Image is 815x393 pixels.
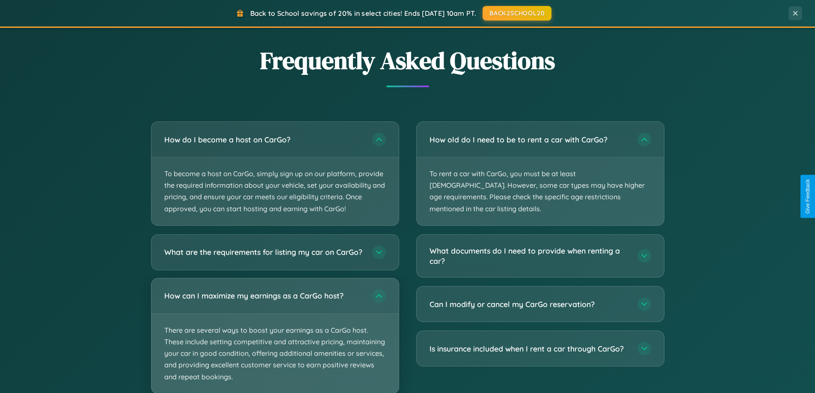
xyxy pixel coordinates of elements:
span: Back to School savings of 20% in select cities! Ends [DATE] 10am PT. [250,9,476,18]
h3: What documents do I need to provide when renting a car? [430,245,629,266]
h3: Is insurance included when I rent a car through CarGo? [430,343,629,354]
div: Give Feedback [805,179,811,214]
p: To rent a car with CarGo, you must be at least [DEMOGRAPHIC_DATA]. However, some car types may ha... [417,157,664,225]
h3: How old do I need to be to rent a car with CarGo? [430,134,629,145]
h3: How do I become a host on CarGo? [164,134,364,145]
p: To become a host on CarGo, simply sign up on our platform, provide the required information about... [151,157,399,225]
h3: How can I maximize my earnings as a CarGo host? [164,290,364,301]
h3: What are the requirements for listing my car on CarGo? [164,247,364,257]
h3: Can I modify or cancel my CarGo reservation? [430,299,629,310]
button: BACK2SCHOOL20 [483,6,551,21]
h2: Frequently Asked Questions [151,44,664,77]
